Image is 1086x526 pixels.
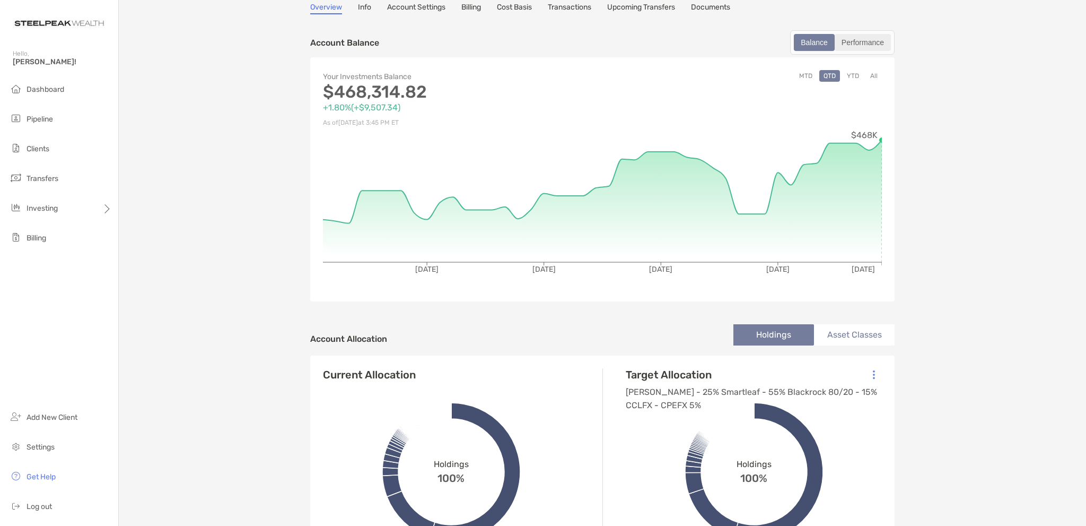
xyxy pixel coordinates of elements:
h4: Current Allocation [323,368,416,381]
p: [PERSON_NAME] - 25% Smartleaf - 55% Blackrock 80/20 - 15% CCLFX - CPEFX 5% [626,385,895,412]
span: Settings [27,443,55,452]
span: Log out [27,502,52,511]
img: logout icon [10,499,22,512]
a: Cost Basis [497,3,532,14]
img: dashboard icon [10,82,22,95]
a: Documents [691,3,730,14]
tspan: [DATE] [766,265,790,274]
a: Account Settings [387,3,445,14]
img: settings icon [10,440,22,453]
p: +1.80% ( +$9,507.34 ) [323,101,602,114]
img: investing icon [10,201,22,214]
button: MTD [795,70,817,82]
p: Account Balance [310,36,379,49]
h4: Target Allocation [626,368,895,381]
li: Holdings [733,324,814,346]
a: Billing [461,3,481,14]
tspan: [DATE] [649,265,672,274]
li: Asset Classes [814,324,895,346]
span: Clients [27,144,49,153]
span: 100% [740,469,767,485]
tspan: [DATE] [852,265,875,274]
span: Dashboard [27,85,64,94]
span: [PERSON_NAME]! [13,57,112,66]
div: Performance [836,35,890,50]
p: Your Investments Balance [323,70,602,83]
tspan: [DATE] [532,265,556,274]
a: Overview [310,3,342,14]
div: Balance [795,35,834,50]
span: Holdings [737,459,772,469]
span: 100% [437,469,465,485]
span: Holdings [434,459,469,469]
img: clients icon [10,142,22,154]
img: get-help icon [10,470,22,482]
img: Zoe Logo [13,4,106,42]
img: billing icon [10,231,22,244]
button: YTD [843,70,863,82]
span: Add New Client [27,413,77,422]
a: Transactions [548,3,591,14]
tspan: $468K [851,130,878,140]
p: $468,314.82 [323,85,602,99]
img: Icon List Menu [873,370,875,380]
a: Upcoming Transfers [607,3,675,14]
h4: Account Allocation [310,334,387,344]
button: QTD [819,70,840,82]
span: Transfers [27,174,58,183]
img: transfers icon [10,171,22,184]
img: add_new_client icon [10,410,22,423]
tspan: [DATE] [415,265,439,274]
p: As of [DATE] at 3:45 PM ET [323,116,602,130]
button: All [866,70,882,82]
span: Billing [27,234,46,243]
div: segmented control [790,30,895,55]
span: Pipeline [27,115,53,124]
span: Investing [27,204,58,213]
span: Get Help [27,472,56,481]
img: pipeline icon [10,112,22,125]
a: Info [358,3,371,14]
